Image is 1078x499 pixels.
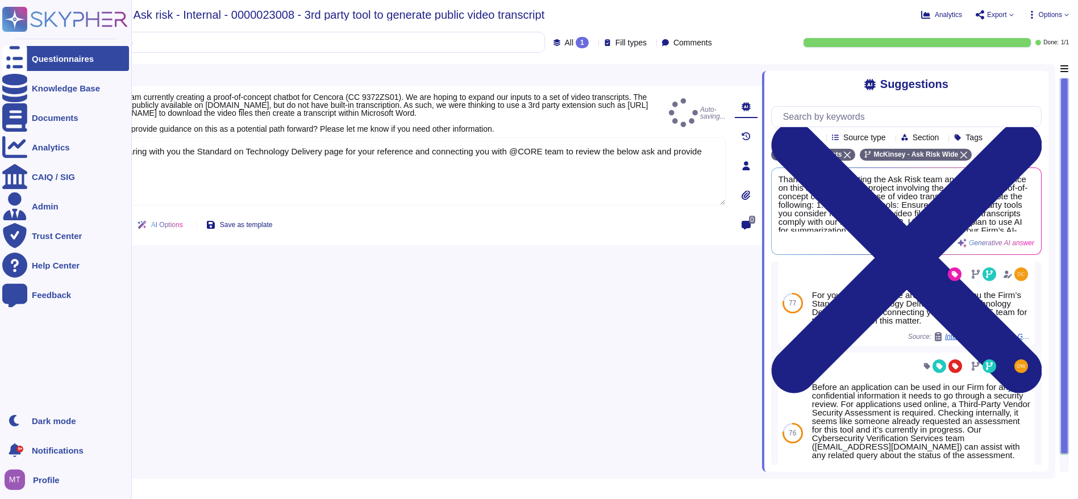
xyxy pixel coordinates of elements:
div: Admin [32,202,59,211]
a: Help Center [2,253,129,278]
span: Options [1039,11,1062,18]
span: Profile [33,476,60,484]
div: Knowledge Base [32,84,100,93]
span: Save as template [220,221,273,228]
span: Auto-saving... [669,98,726,127]
span: 0 [749,216,755,224]
span: Done: [1043,40,1059,45]
div: CAIQ / SIG [32,173,75,181]
span: Export [987,11,1007,18]
div: Feedback [32,291,71,299]
div: Dark mode [32,417,76,425]
input: Search by keywords [777,107,1041,127]
button: Save as template [197,213,282,236]
span: All [565,39,574,47]
span: Analytics [935,11,962,18]
textarea: We are sharing with you the Standard on Technology Delivery page for your reference and connectin... [80,137,726,206]
span: 1 / 1 [1061,40,1069,45]
a: Analytics [2,135,129,160]
div: Trust Center [32,232,82,240]
span: Notifications [32,446,84,455]
div: Documents [32,114,78,122]
span: 77 [789,300,796,307]
a: Knowledge Base [2,76,129,100]
a: Documents [2,105,129,130]
span: 76 [789,430,796,437]
img: user [1014,267,1028,281]
span: Fill types [615,39,647,47]
div: 9+ [16,446,23,452]
a: Feedback [2,282,129,307]
button: user [2,467,33,492]
div: Questionnaires [32,54,94,63]
a: Trust Center [2,223,129,248]
a: Admin [2,194,129,219]
button: Analytics [921,10,962,19]
a: Questionnaires [2,46,129,71]
a: CAIQ / SIG [2,164,129,189]
span: I have a team currently creating a proof-of-concept chatbot for Cencora (CC 9372ZS01). We are hop... [93,93,648,133]
div: 1 [576,37,589,48]
img: user [1014,359,1028,373]
div: Analytics [32,143,70,152]
span: AI Options [151,221,183,228]
span: Comments [673,39,712,47]
span: Ask risk - Internal - 0000023008 - 3rd party tool to generate public video transcript [134,9,545,20]
input: Search by keywords [45,32,544,52]
img: user [5,469,25,490]
div: Help Center [32,261,80,270]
